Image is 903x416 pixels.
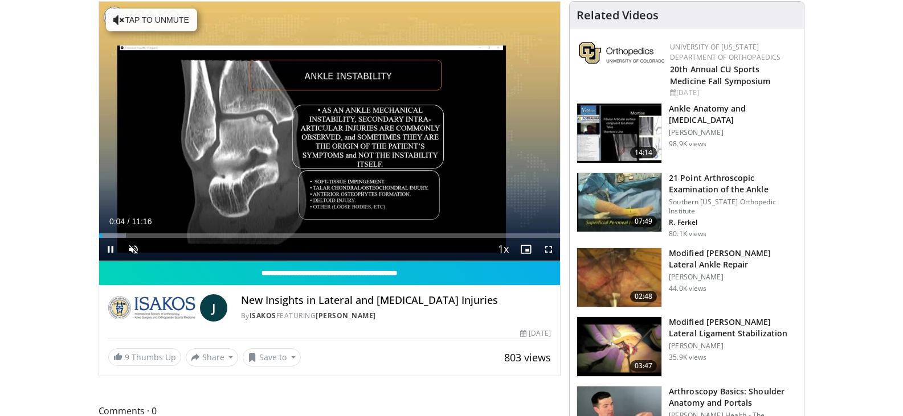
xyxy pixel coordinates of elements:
[670,42,781,62] a: University of [US_STATE] Department of Orthopaedics
[109,217,125,226] span: 0:04
[670,88,795,98] div: [DATE]
[669,341,797,351] p: [PERSON_NAME]
[125,352,129,363] span: 9
[577,248,797,308] a: 02:48 Modified [PERSON_NAME] Lateral Ankle Repair [PERSON_NAME] 44.0K views
[243,348,301,366] button: Save to
[669,128,797,137] p: [PERSON_NAME]
[537,238,560,261] button: Fullscreen
[669,284,706,293] p: 44.0K views
[669,273,797,282] p: [PERSON_NAME]
[577,317,661,376] img: Picture_9_13_2.png.150x105_q85_crop-smart_upscale.jpg
[520,328,551,339] div: [DATE]
[669,139,706,149] p: 98.9K views
[122,238,145,261] button: Unmute
[316,311,376,320] a: [PERSON_NAME]
[106,9,197,31] button: Tap to unmute
[186,348,239,366] button: Share
[577,316,797,377] a: 03:47 Modified [PERSON_NAME] Lateral Ligament Stabilization [PERSON_NAME] 35.9K views
[241,311,551,321] div: By FEATURING
[669,218,797,227] p: R. Ferkel
[504,351,551,364] span: 803 views
[630,147,657,158] span: 14:14
[669,229,706,238] p: 80.1K views
[669,103,797,126] h3: Ankle Anatomy and [MEDICAL_DATA]
[200,294,227,322] a: J
[669,248,797,270] h3: Modified [PERSON_NAME] Lateral Ankle Repair
[250,311,276,320] a: ISAKOS
[241,294,551,307] h4: New Insights in Lateral and [MEDICAL_DATA] Injuries
[669,386,797,409] h3: Arthroscopy Basics: Shoulder Anatomy and Portals
[132,217,152,226] span: 11:16
[577,9,659,22] h4: Related Videos
[577,104,661,163] img: d079e22e-f623-40f6-8657-94e85635e1da.150x105_q85_crop-smart_upscale.jpg
[577,248,661,307] img: 38788_0000_3.png.150x105_q85_crop-smart_upscale.jpg
[579,42,664,64] img: 355603a8-37da-49b6-856f-e00d7e9307d3.png.150x105_q85_autocrop_double_scale_upscale_version-0.2.png
[108,294,195,322] img: ISAKOS
[108,348,181,366] a: 9 Thumbs Up
[670,64,770,87] a: 20th Annual CU Sports Medicine Fall Symposium
[669,353,706,362] p: 35.9K views
[99,233,561,238] div: Progress Bar
[630,216,657,227] span: 07:49
[577,103,797,163] a: 14:14 Ankle Anatomy and [MEDICAL_DATA] [PERSON_NAME] 98.9K views
[630,360,657,372] span: 03:47
[577,172,797,238] a: 07:49 21 Point Arthroscopic Examination of the Ankle Southern [US_STATE] Orthopedic Institute R. ...
[669,197,797,216] p: Southern [US_STATE] Orthopedic Institute
[669,316,797,339] h3: Modified [PERSON_NAME] Lateral Ligament Stabilization
[492,238,514,261] button: Playback Rate
[514,238,537,261] button: Enable picture-in-picture mode
[577,173,661,232] img: d2937c76-94b7-4d20-9de4-1c4e4a17f51d.150x105_q85_crop-smart_upscale.jpg
[99,238,122,261] button: Pause
[99,2,561,261] video-js: Video Player
[669,172,797,195] h3: 21 Point Arthroscopic Examination of the Ankle
[128,217,130,226] span: /
[630,291,657,302] span: 02:48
